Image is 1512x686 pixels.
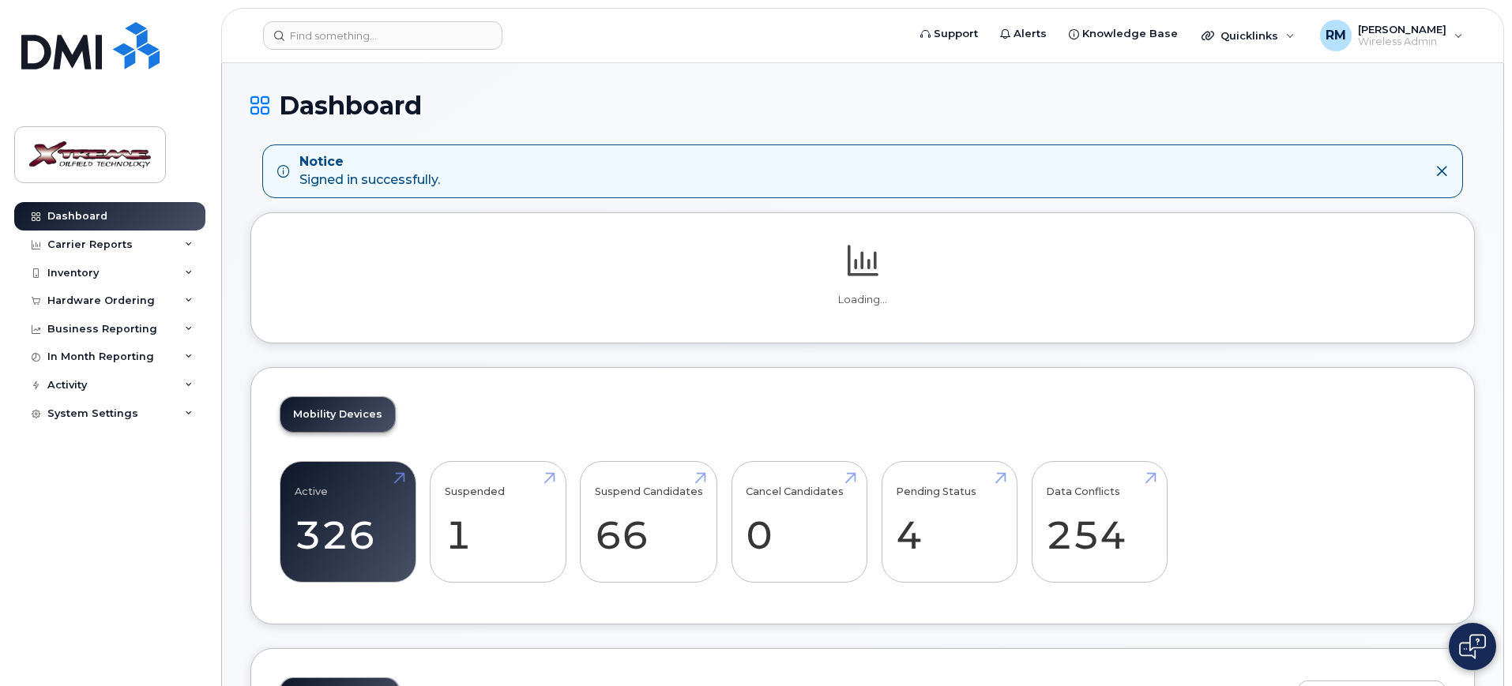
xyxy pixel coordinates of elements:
[299,153,440,171] strong: Notice
[280,293,1446,307] p: Loading...
[1459,634,1486,659] img: Open chat
[896,470,1002,574] a: Pending Status 4
[299,153,440,189] div: Signed in successfully.
[595,470,703,574] a: Suspend Candidates 66
[295,470,401,574] a: Active 326
[445,470,551,574] a: Suspended 1
[746,470,852,574] a: Cancel Candidates 0
[1046,470,1153,574] a: Data Conflicts 254
[280,397,395,432] a: Mobility Devices
[250,92,1475,119] h1: Dashboard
